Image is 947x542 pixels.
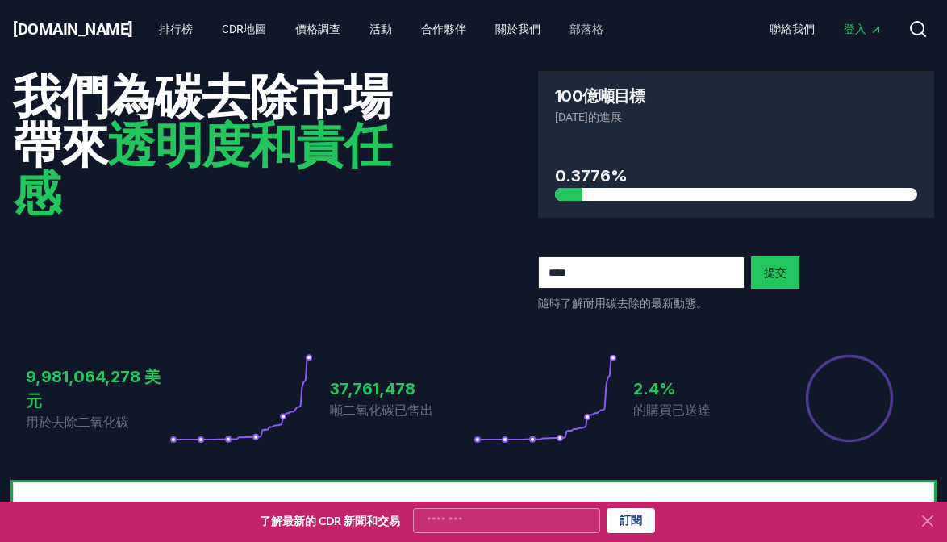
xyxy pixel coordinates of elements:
font: 透明度和責任感 [13,110,390,225]
font: 聯絡我們 [770,23,815,35]
font: 部落格 [569,23,603,35]
a: 部落格 [557,15,616,44]
font: 價格調查 [295,23,340,35]
nav: 主要的 [757,15,895,44]
a: 登入 [831,15,895,44]
a: 排行榜 [146,15,206,44]
a: 價格調查 [282,15,353,44]
div: 已交付銷售額的百分比 [804,353,895,444]
a: 活動 [357,15,405,44]
font: 提交 [764,266,786,279]
font: [DATE]的進展 [555,110,622,123]
font: 的購買已送達 [633,402,711,418]
font: 37,761,478 [330,379,415,398]
font: 活動 [369,23,392,35]
a: 聯絡我們 [757,15,828,44]
font: 2.4% [633,379,676,398]
font: 合作夥伴 [421,23,466,35]
a: 合作夥伴 [408,15,479,44]
font: CDR地圖 [222,23,266,35]
nav: 主要的 [146,15,616,44]
font: 噸二氧化碳已售出 [330,402,433,418]
font: 登入 [844,23,866,35]
a: [DOMAIN_NAME] [13,18,133,40]
font: 排行榜 [159,23,193,35]
a: 關於我們 [482,15,553,44]
a: CDR地圖 [209,15,279,44]
font: 隨時了解耐用碳去除的最新動態。 [538,297,707,310]
button: 提交 [751,256,799,289]
font: 關於我們 [495,23,540,35]
font: 為碳去除市場帶來 [13,62,390,177]
font: 100億噸目標 [555,86,645,106]
font: 9,981,064,278 美元 [26,367,161,411]
font: 我們 [13,62,107,128]
font: 用於去除二氧化碳 [26,415,129,430]
font: 0.3776% [555,166,628,186]
font: [DOMAIN_NAME] [13,19,133,39]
